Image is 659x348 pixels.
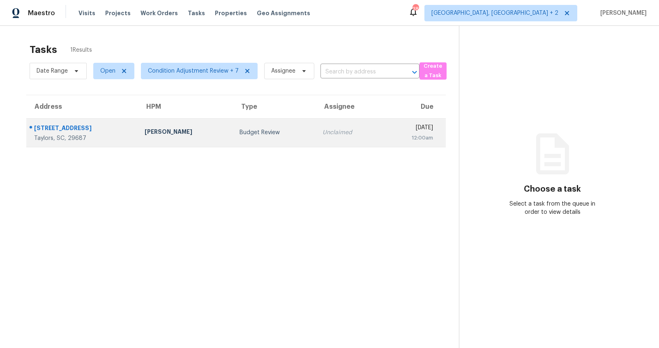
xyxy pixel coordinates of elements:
span: Work Orders [141,9,178,17]
span: Tasks [188,10,205,16]
div: Taylors, SC, 29687 [34,134,131,142]
span: Geo Assignments [257,9,310,17]
button: Open [409,66,420,78]
div: Unclaimed [323,128,376,137]
span: 1 Results [70,46,92,54]
button: Create a Task [419,62,447,80]
span: Visits [78,9,95,17]
th: Type [233,95,316,118]
span: Assignee [271,67,295,75]
span: Projects [105,9,131,17]
h2: Tasks [30,46,57,54]
span: [PERSON_NAME] [597,9,647,17]
span: Open [100,67,115,75]
th: Due [382,95,446,118]
span: Properties [215,9,247,17]
th: Assignee [316,95,382,118]
h3: Choose a task [524,185,581,193]
span: Date Range [37,67,68,75]
div: 12:00am [389,134,433,142]
span: Condition Adjustment Review + 7 [148,67,239,75]
div: 38 [412,5,418,13]
span: Create a Task [424,62,442,80]
span: Maestro [28,9,55,17]
div: Select a task from the queue in order to view details [506,200,599,216]
span: [GEOGRAPHIC_DATA], [GEOGRAPHIC_DATA] + 2 [431,9,558,17]
div: [STREET_ADDRESS] [34,124,131,134]
input: Search by address [320,66,396,78]
div: Budget Review [240,128,309,137]
th: Address [26,95,138,118]
th: HPM [138,95,233,118]
div: [DATE] [389,124,433,134]
div: [PERSON_NAME] [145,128,226,138]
